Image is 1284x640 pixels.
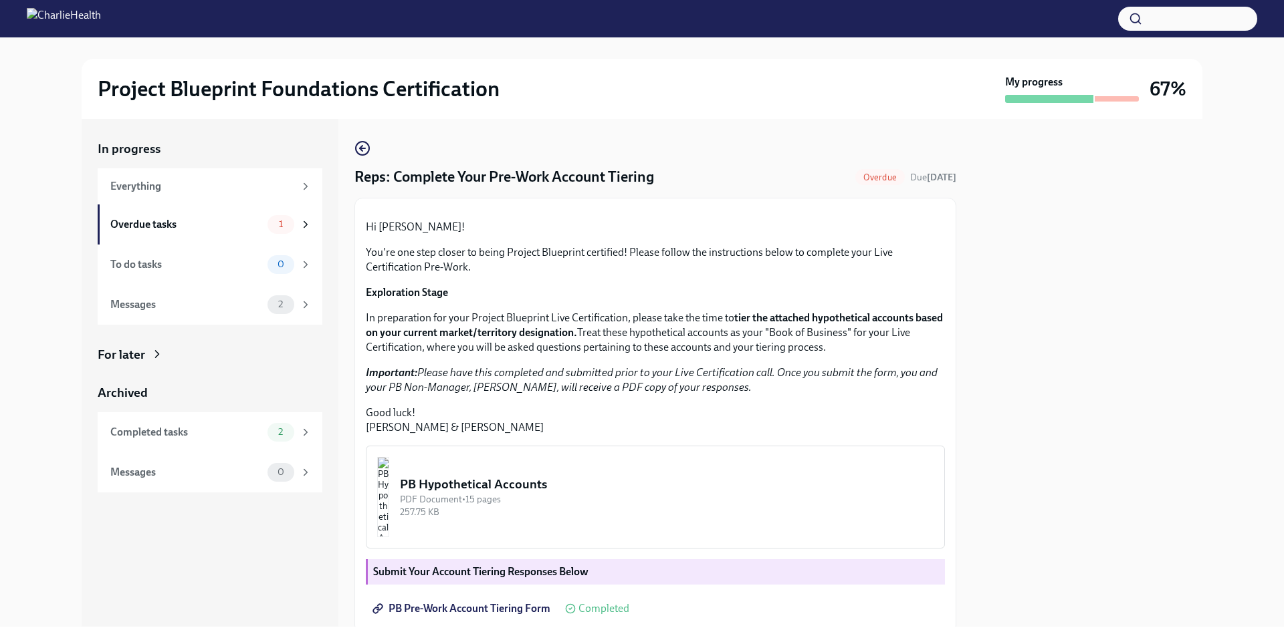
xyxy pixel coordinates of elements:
[366,446,945,548] button: PB Hypothetical AccountsPDF Document•15 pages257.75 KB
[110,179,294,194] div: Everything
[373,565,588,578] strong: Submit Your Account Tiering Responses Below
[400,476,934,493] div: PB Hypothetical Accounts
[270,299,291,309] span: 2
[1005,75,1063,90] strong: My progress
[366,286,448,299] strong: Exploration Stage
[1150,77,1186,101] h3: 67%
[110,425,262,440] div: Completed tasks
[377,457,389,537] img: PB Hypothetical Accounts
[366,311,945,355] p: In preparation for your Project Blueprint Live Certification, please take the time to Treat these...
[400,506,934,518] div: 257.75 KB
[98,346,322,363] a: For later
[270,467,292,477] span: 0
[366,406,945,435] p: Good luck! [PERSON_NAME] & [PERSON_NAME]
[110,297,262,312] div: Messages
[98,384,322,402] a: Archived
[354,167,654,187] h4: Reps: Complete Your Pre-Work Account Tiering
[400,493,934,506] div: PDF Document • 15 pages
[98,346,145,363] div: For later
[578,603,629,614] span: Completed
[98,75,500,102] h2: Project Blueprint Foundations Certification
[98,245,322,285] a: To do tasks0
[98,452,322,492] a: Messages0
[98,412,322,452] a: Completed tasks2
[271,219,291,229] span: 1
[366,366,417,379] strong: Important:
[98,168,322,204] a: Everything
[270,259,292,269] span: 0
[366,595,560,622] a: PB Pre-Work Account Tiering Form
[366,245,945,275] p: You're one step closer to being Project Blueprint certified! Please follow the instructions below...
[98,140,322,158] a: In progress
[366,366,938,393] em: Please have this completed and submitted prior to your Live Certification call. Once you submit t...
[98,285,322,325] a: Messages2
[366,220,945,234] p: Hi [PERSON_NAME]!
[910,171,956,184] span: September 8th, 2025 09:00
[270,427,291,437] span: 2
[910,172,956,183] span: Due
[27,8,101,29] img: CharlieHealth
[110,217,262,232] div: Overdue tasks
[375,602,550,615] span: PB Pre-Work Account Tiering Form
[927,172,956,183] strong: [DATE]
[98,204,322,245] a: Overdue tasks1
[855,172,905,182] span: Overdue
[110,257,262,272] div: To do tasks
[110,465,262,480] div: Messages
